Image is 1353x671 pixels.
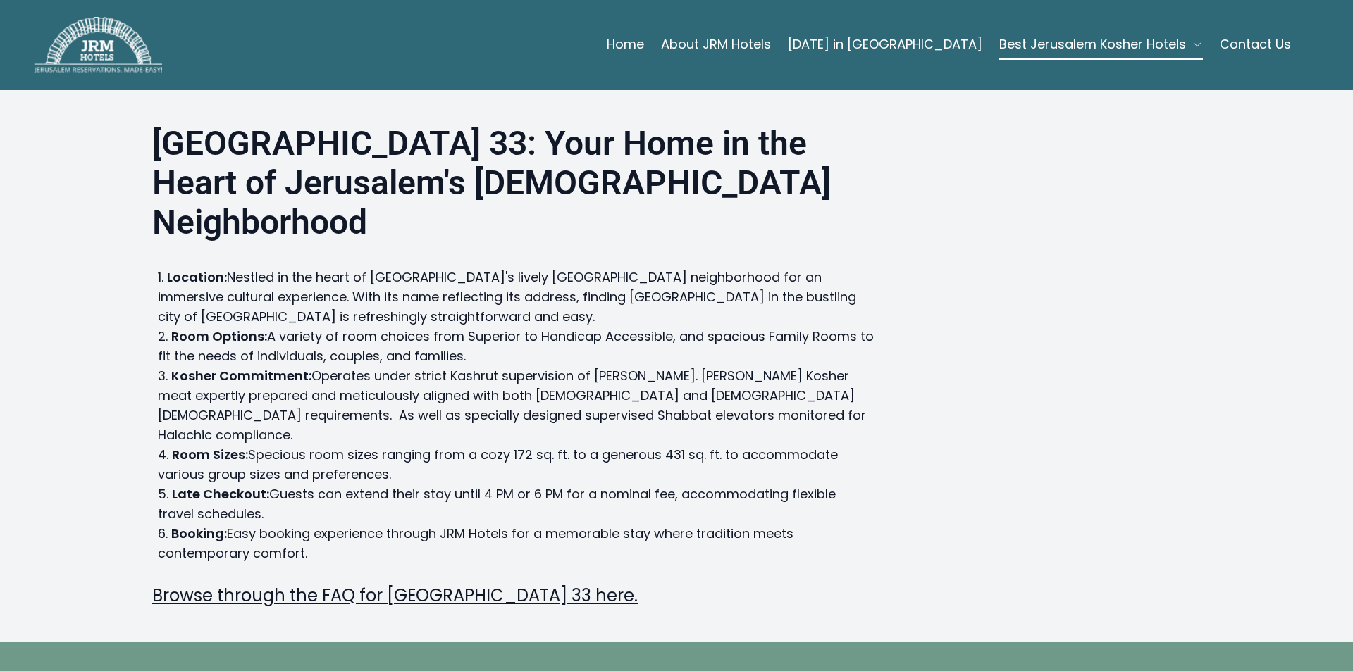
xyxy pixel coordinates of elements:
[158,484,874,524] li: Guests can extend their stay until 4 PM or 6 PM for a nominal fee, accommodating flexible travel ...
[1220,30,1291,58] a: Contact Us
[661,30,771,58] a: About JRM Hotels
[158,524,874,563] li: Easy booking experience through JRM Hotels for a memorable stay where tradition meets contemporar...
[158,268,874,327] li: Nestled in the heart of [GEOGRAPHIC_DATA]'s lively [GEOGRAPHIC_DATA] neighborhood for an immersiv...
[158,327,874,366] li: A variety of room choices from Superior to Handicap Accessible, and spacious Family Rooms to fit ...
[171,525,227,542] strong: Booking:
[607,30,644,58] a: Home
[34,17,162,73] img: JRM Hotels
[788,30,982,58] a: [DATE] in [GEOGRAPHIC_DATA]
[171,327,267,345] strong: Room Options:
[167,268,227,286] strong: Location:
[172,446,248,463] strong: Room Sizes:
[999,35,1186,54] span: Best Jerusalem Kosher Hotels
[152,123,831,242] strong: [GEOGRAPHIC_DATA] 33: Your Home in the Heart of Jerusalem's [DEMOGRAPHIC_DATA] Neighborhood
[158,366,874,445] li: Operates under strict Kashrut supervision of [PERSON_NAME]. [PERSON_NAME] Kosher meat expertly pr...
[172,485,269,503] strong: Late Checkout:
[999,30,1203,58] button: Best Jerusalem Kosher Hotels
[158,445,874,484] li: Specious room sizes ranging from a cozy 172 sq. ft. to a generous 431 sq. ft. to accommodate vari...
[152,584,638,607] a: Browse through the FAQ for [GEOGRAPHIC_DATA] 33 here.
[171,367,311,384] strong: Kosher Commitment:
